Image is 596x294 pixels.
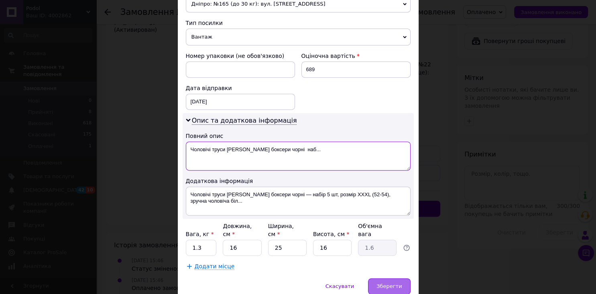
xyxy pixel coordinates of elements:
[376,283,402,289] span: Зберегти
[186,84,295,92] div: Дата відправки
[186,177,411,185] div: Додаткова інформація
[325,283,354,289] span: Скасувати
[268,223,294,237] label: Ширина, см
[186,142,411,171] textarea: Чоловічі труси [PERSON_NAME] боксери чорні наб...
[186,187,411,216] textarea: Чоловічі труси [PERSON_NAME] боксери чорні — набір 5 шт, розмір XXXL (52-54), зручна чоловіча біл...
[192,117,297,125] span: Опис та додаткова інформація
[186,20,223,26] span: Тип посилки
[195,263,235,270] span: Додати місце
[186,52,295,60] div: Номер упаковки (не обов'язково)
[313,231,349,237] label: Висота, см
[186,132,411,140] div: Повний опис
[186,231,214,237] label: Вага, кг
[301,52,411,60] div: Оціночна вартість
[223,223,252,237] label: Довжина, см
[358,222,397,238] div: Об'ємна вага
[186,29,411,45] span: Вантаж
